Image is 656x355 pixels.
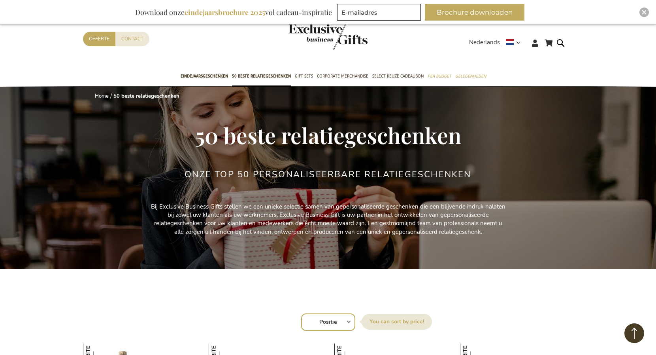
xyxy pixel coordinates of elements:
span: Gelegenheden [455,72,486,80]
b: eindejaarsbrochure 2025 [185,8,265,17]
div: Download onze vol cadeau-inspiratie [132,4,336,21]
form: marketing offers and promotions [337,4,423,23]
span: 50 beste relatiegeschenken [232,72,291,80]
h2: Onze TOP 50 Personaliseerbare Relatiegeschenken [185,170,471,179]
p: Bij Exclusive Business Gifts stellen we een unieke selectie samen van gepersonaliseerde geschenke... [150,203,506,237]
a: Home [95,93,109,100]
img: Close [642,10,647,15]
a: Contact [115,32,149,46]
span: Corporate Merchandise [317,72,368,80]
span: Select Keuze Cadeaubon [372,72,424,80]
span: Nederlands [469,38,500,47]
button: Brochure downloaden [425,4,524,21]
div: Nederlands [469,38,526,47]
span: Per Budget [428,72,451,80]
a: store logo [288,24,328,50]
span: Eindejaarsgeschenken [181,72,228,80]
div: Close [639,8,649,17]
strong: 50 beste relatiegeschenken [113,93,179,100]
a: Offerte [83,32,115,46]
input: E-mailadres [337,4,421,21]
span: 50 beste relatiegeschenken [195,120,461,150]
label: Sorteer op [362,314,432,330]
span: Gift Sets [295,72,313,80]
img: Exclusive Business gifts logo [288,24,368,50]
